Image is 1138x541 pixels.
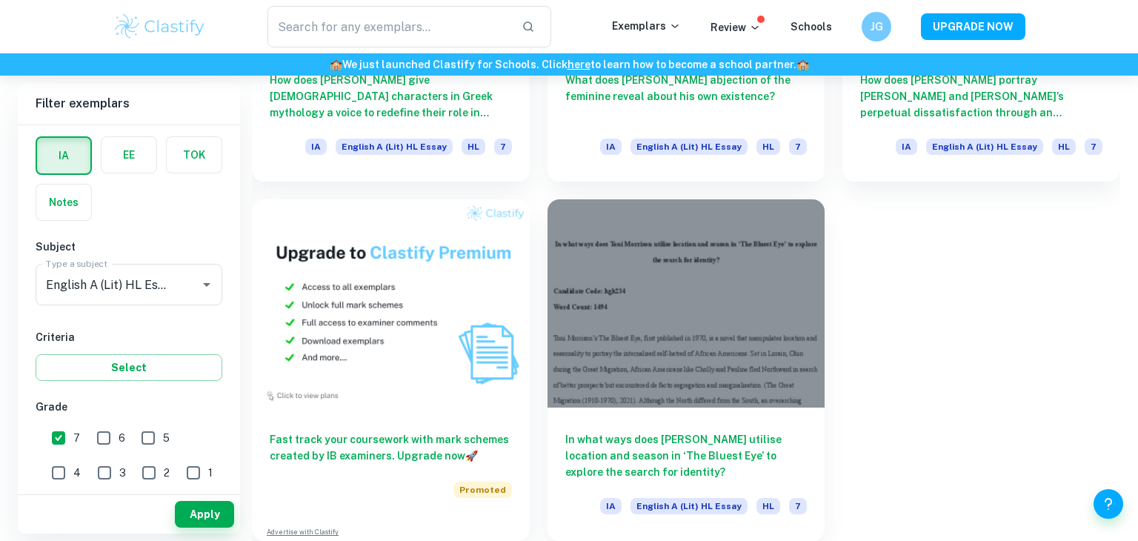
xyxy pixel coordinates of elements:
span: 7 [73,430,80,446]
button: IA [37,138,90,173]
h6: In what ways does [PERSON_NAME] utilise location and season in ‘The Bluest Eye’ to explore the se... [565,431,808,480]
span: 🏫 [796,59,809,70]
a: here [568,59,590,70]
h6: Filter exemplars [18,83,240,125]
span: Promoted [453,482,512,498]
span: HL [756,498,780,514]
label: Type a subject [46,257,107,270]
button: EE [102,137,156,173]
button: TOK [167,137,222,173]
span: 2 [164,465,170,481]
h6: What does [PERSON_NAME] abjection of the feminine reveal about his own existence? [565,72,808,121]
span: English A (Lit) HL Essay [630,498,748,514]
span: 7 [789,139,807,155]
span: 7 [789,498,807,514]
button: Apply [175,501,234,528]
h6: Criteria [36,329,222,345]
button: Select [36,354,222,381]
span: 6 [119,430,125,446]
h6: Grade [36,399,222,415]
span: HL [462,139,485,155]
h6: We just launched Clastify for Schools. Click to learn how to become a school partner. [3,56,1135,73]
span: IA [600,498,622,514]
span: 🚀 [465,450,478,462]
button: JG [862,12,891,42]
span: IA [896,139,917,155]
span: English A (Lit) HL Essay [926,139,1043,155]
h6: Fast track your coursework with mark schemes created by IB examiners. Upgrade now [270,431,512,464]
span: HL [1052,139,1076,155]
span: 5 [163,430,170,446]
span: HL [756,139,780,155]
span: 1 [208,465,213,481]
span: English A (Lit) HL Essay [336,139,453,155]
h6: JG [868,19,885,35]
p: Exemplars [612,18,681,34]
span: English A (Lit) HL Essay [630,139,748,155]
a: In what ways does [PERSON_NAME] utilise location and season in ‘The Bluest Eye’ to explore the se... [548,199,825,541]
button: Notes [36,185,91,220]
button: UPGRADE NOW [921,13,1025,40]
span: IA [600,139,622,155]
span: 3 [119,465,126,481]
span: 🏫 [330,59,342,70]
img: Thumbnail [252,199,530,408]
h6: How does [PERSON_NAME] give [DEMOGRAPHIC_DATA] characters in Greek mythology a voice to redefine ... [270,72,512,121]
span: 7 [1085,139,1102,155]
button: Open [196,274,217,295]
h6: Subject [36,239,222,255]
span: 7 [494,139,512,155]
img: Clastify logo [113,12,207,42]
a: Advertise with Clastify [267,527,339,537]
p: Review [711,19,761,36]
span: IA [305,139,327,155]
span: 4 [73,465,81,481]
button: Help and Feedback [1094,489,1123,519]
a: Schools [791,21,832,33]
h6: How does [PERSON_NAME] portray [PERSON_NAME] and [PERSON_NAME]’s perpetual dissatisfaction throug... [860,72,1102,121]
input: Search for any exemplars... [267,6,510,47]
